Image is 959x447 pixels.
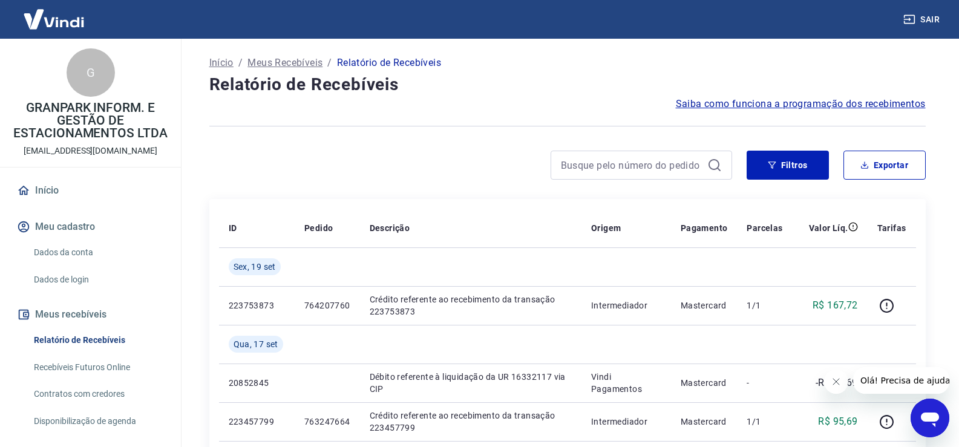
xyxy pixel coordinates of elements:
p: R$ 95,69 [818,414,857,429]
p: Mastercard [681,377,728,389]
iframe: Mensagem da empresa [853,367,949,394]
p: Crédito referente ao recebimento da transação 223457799 [370,409,572,434]
a: Dados da conta [29,240,166,265]
iframe: Botão para abrir a janela de mensagens [911,399,949,437]
iframe: Fechar mensagem [824,370,848,394]
p: [EMAIL_ADDRESS][DOMAIN_NAME] [24,145,157,157]
p: - [747,377,782,389]
p: Vindi Pagamentos [591,371,661,395]
button: Sair [901,8,944,31]
p: Pagamento [681,222,728,234]
a: Contratos com credores [29,382,166,406]
input: Busque pelo número do pedido [561,156,702,174]
span: Olá! Precisa de ajuda? [7,8,102,18]
button: Filtros [747,151,829,180]
span: Sex, 19 set [234,261,276,273]
p: Mastercard [681,299,728,312]
a: Disponibilização de agenda [29,409,166,434]
p: R$ 167,72 [813,298,858,313]
a: Meus Recebíveis [247,56,322,70]
p: Crédito referente ao recebimento da transação 223753873 [370,293,572,318]
p: -R$ 95,69 [816,376,858,390]
a: Início [209,56,234,70]
button: Exportar [843,151,926,180]
a: Saiba como funciona a programação dos recebimentos [676,97,926,111]
h4: Relatório de Recebíveis [209,73,926,97]
img: Vindi [15,1,93,38]
p: Tarifas [877,222,906,234]
a: Recebíveis Futuros Online [29,355,166,380]
button: Meus recebíveis [15,301,166,328]
button: Meu cadastro [15,214,166,240]
p: 223457799 [229,416,285,428]
p: 763247664 [304,416,350,428]
p: 1/1 [747,416,782,428]
p: ID [229,222,237,234]
p: 1/1 [747,299,782,312]
p: Pedido [304,222,333,234]
p: Débito referente à liquidação da UR 16332117 via CIP [370,371,572,395]
span: Qua, 17 set [234,338,278,350]
p: Descrição [370,222,410,234]
p: / [327,56,332,70]
a: Início [15,177,166,204]
p: 764207760 [304,299,350,312]
p: Parcelas [747,222,782,234]
p: GRANPARK INFORM. E GESTÃO DE ESTACIONAMENTOS LTDA [10,102,171,140]
p: Mastercard [681,416,728,428]
p: Intermediador [591,416,661,428]
a: Relatório de Recebíveis [29,328,166,353]
p: 223753873 [229,299,285,312]
div: G [67,48,115,97]
p: Origem [591,222,621,234]
p: Valor Líq. [809,222,848,234]
p: 20852845 [229,377,285,389]
a: Dados de login [29,267,166,292]
p: Relatório de Recebíveis [337,56,441,70]
p: Intermediador [591,299,661,312]
p: / [238,56,243,70]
